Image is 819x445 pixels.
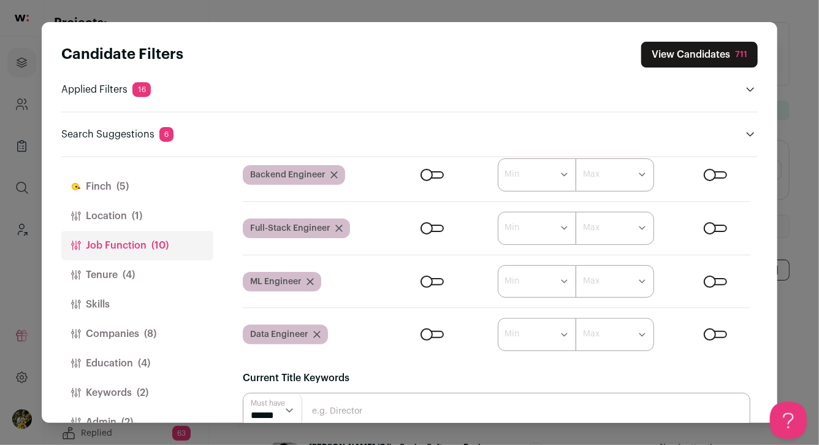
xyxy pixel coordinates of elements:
label: Min [505,328,519,340]
label: Min [505,168,519,180]
span: (2) [137,385,148,400]
button: Job Function(10) [61,231,213,260]
iframe: Help Scout Beacon - Open [770,402,807,439]
button: Finch(5) [61,172,213,201]
span: ML Engineer [250,276,302,288]
span: (8) [144,327,156,341]
span: 16 [132,82,151,97]
button: Keywords(2) [61,378,213,408]
button: Admin(2) [61,408,213,437]
input: e.g. Director [243,393,750,428]
button: Open applied filters [743,82,758,97]
div: 711 [735,48,747,61]
p: Search Suggestions [61,127,173,142]
button: Skills [61,290,213,319]
label: Current Title Keywords [243,371,349,385]
span: (4) [138,356,150,371]
label: Min [505,275,519,287]
label: Max [583,222,600,234]
label: Max [583,168,600,180]
strong: Candidate Filters [61,47,183,62]
button: Education(4) [61,349,213,378]
span: Data Engineer [250,328,308,341]
span: (5) [116,179,129,194]
button: Close search preferences [641,42,758,68]
span: (10) [151,238,169,253]
span: 6 [159,127,173,142]
span: Backend Engineer [250,169,326,181]
button: Companies(8) [61,319,213,349]
label: Max [583,328,600,340]
span: (2) [121,415,133,430]
button: Location(1) [61,201,213,231]
label: Min [505,222,519,234]
p: Applied Filters [61,82,151,97]
span: (4) [123,268,135,282]
label: Max [583,275,600,287]
span: Full-Stack Engineer [250,222,330,234]
span: (1) [132,209,142,223]
button: Tenure(4) [61,260,213,290]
